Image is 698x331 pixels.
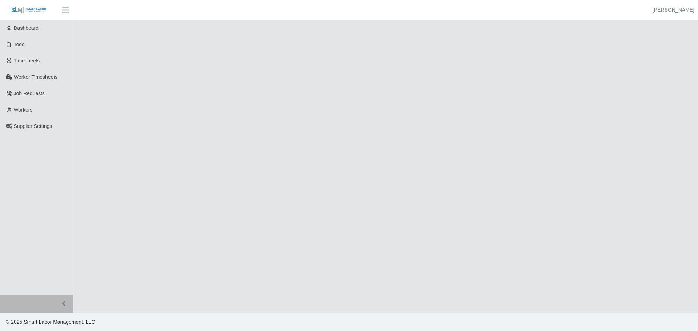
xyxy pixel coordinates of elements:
[14,25,39,31] span: Dashboard
[14,58,40,64] span: Timesheets
[6,319,95,325] span: © 2025 Smart Labor Management, LLC
[14,74,57,80] span: Worker Timesheets
[14,41,25,47] span: Todo
[14,90,45,96] span: Job Requests
[14,123,52,129] span: Supplier Settings
[14,107,33,113] span: Workers
[10,6,47,14] img: SLM Logo
[653,6,694,14] a: [PERSON_NAME]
